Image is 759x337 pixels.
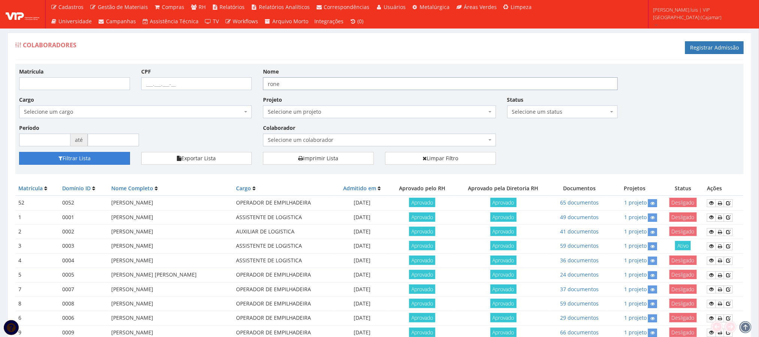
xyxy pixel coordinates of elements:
[409,284,435,294] span: Aprovado
[560,242,599,249] a: 59 documentos
[59,196,108,210] td: 0052
[490,299,517,308] span: Aprovado
[490,212,517,222] span: Aprovado
[490,328,517,337] span: Aprovado
[59,239,108,253] td: 0003
[347,14,367,29] a: (0)
[385,152,496,165] a: Limpar Filtro
[141,152,252,165] button: Exportar Lista
[59,296,108,311] td: 0008
[108,268,233,282] td: [PERSON_NAME] [PERSON_NAME]
[409,241,435,250] span: Aprovado
[19,105,252,118] span: Selecione um cargo
[268,108,486,116] span: Selecione um projeto
[62,185,91,192] a: Domínio ID
[23,41,76,49] span: Colaboradores
[139,14,202,29] a: Assistência Técnica
[624,271,647,278] a: 1 projeto
[272,18,308,25] span: Arquivo Morto
[261,14,312,29] a: Arquivo Morto
[95,14,139,29] a: Campanhas
[507,105,618,118] span: Selecione um status
[24,108,242,116] span: Selecione um cargo
[343,185,376,192] a: Admitido em
[98,3,148,11] span: Gestão de Materiais
[560,271,599,278] a: 24 documentos
[59,268,108,282] td: 0005
[15,268,59,282] td: 5
[19,152,130,165] button: Filtrar Lista
[662,182,704,196] th: Status
[624,257,647,264] a: 1 projeto
[409,313,435,322] span: Aprovado
[335,210,390,224] td: [DATE]
[490,227,517,236] span: Aprovado
[490,241,517,250] span: Aprovado
[108,296,233,311] td: [PERSON_NAME]
[19,124,39,132] label: Período
[233,268,335,282] td: OPERADOR DE EMPILHADEIRA
[669,284,697,294] span: Desligado
[236,185,251,192] a: Cargo
[263,96,282,104] label: Projeto
[108,196,233,210] td: [PERSON_NAME]
[624,214,647,221] a: 1 projeto
[59,253,108,268] td: 0004
[409,256,435,265] span: Aprovado
[111,185,153,192] a: Nome Completo
[624,314,647,321] a: 1 projeto
[311,14,347,29] a: Integrações
[263,68,279,75] label: Nome
[335,253,390,268] td: [DATE]
[560,214,599,221] a: 49 documentos
[199,3,206,11] span: RH
[455,182,551,196] th: Aprovado pela Diretoria RH
[233,196,335,210] td: OPERADOR DE EMPILHADEIRA
[669,313,697,322] span: Desligado
[213,18,219,25] span: TV
[162,3,185,11] span: Compras
[560,314,599,321] a: 29 documentos
[19,96,34,104] label: Cargo
[512,108,609,116] span: Selecione um status
[560,257,599,264] a: 36 documentos
[268,136,486,144] span: Selecione um colaborador
[150,18,199,25] span: Assistência Técnica
[669,270,697,279] span: Desligado
[335,311,390,325] td: [DATE]
[15,311,59,325] td: 6
[409,299,435,308] span: Aprovado
[409,227,435,236] span: Aprovado
[59,282,108,296] td: 0007
[233,210,335,224] td: ASSISTENTE DE LOGISTICA
[624,199,647,206] a: 1 projeto
[233,18,258,25] span: Workflows
[141,77,252,90] input: ___.___.___-__
[669,256,697,265] span: Desligado
[551,182,608,196] th: Documentos
[560,199,599,206] a: 65 documentos
[335,296,390,311] td: [DATE]
[15,225,59,239] td: 2
[624,286,647,293] a: 1 projeto
[220,3,245,11] span: Relatórios
[624,242,647,249] a: 1 projeto
[263,124,295,132] label: Colaborador
[511,3,532,11] span: Limpeza
[15,239,59,253] td: 3
[263,134,496,146] span: Selecione um colaborador
[233,282,335,296] td: OPERADOR DE EMPILHADEIRA
[15,210,59,224] td: 1
[233,253,335,268] td: ASSISTENTE DE LOGISTICA
[560,329,599,336] a: 66 documentos
[669,198,697,207] span: Desligado
[560,228,599,235] a: 41 documentos
[409,270,435,279] span: Aprovado
[6,9,39,20] img: logo
[222,14,261,29] a: Workflows
[507,96,524,104] label: Status
[409,198,435,207] span: Aprovado
[314,18,344,25] span: Integrações
[19,68,43,75] label: Matrícula
[233,296,335,311] td: OPERADOR DE EMPILHADEIRA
